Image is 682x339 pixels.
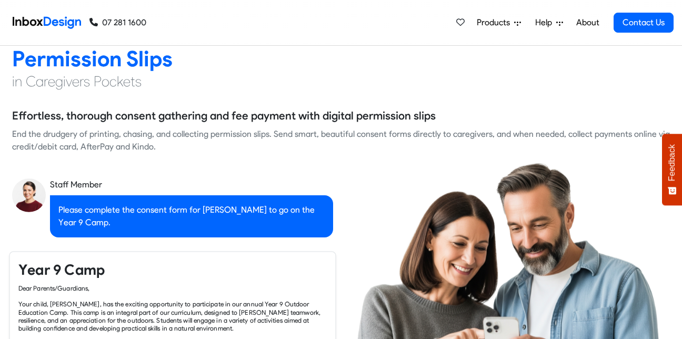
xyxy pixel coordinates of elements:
[477,16,514,29] span: Products
[12,72,670,91] h4: in Caregivers Pockets
[535,16,556,29] span: Help
[662,134,682,205] button: Feedback - Show survey
[18,261,327,280] h4: Year 9 Camp
[12,178,46,212] img: staff_avatar.png
[667,144,677,181] span: Feedback
[12,108,436,124] h5: Effortless, thorough consent gathering and fee payment with digital permission slips
[531,12,567,33] a: Help
[573,12,602,33] a: About
[614,13,674,33] a: Contact Us
[473,12,525,33] a: Products
[12,128,670,153] div: End the drudgery of printing, chasing, and collecting permission slips. Send smart, beautiful con...
[18,284,327,333] div: Dear Parents/Guardians, Your child, [PERSON_NAME], has the exciting opportunity to participate in...
[50,178,333,191] div: Staff Member
[50,195,333,237] div: Please complete the consent form for [PERSON_NAME] to go on the Year 9 Camp.
[12,45,670,72] h2: Permission Slips
[89,16,146,29] a: 07 281 1600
